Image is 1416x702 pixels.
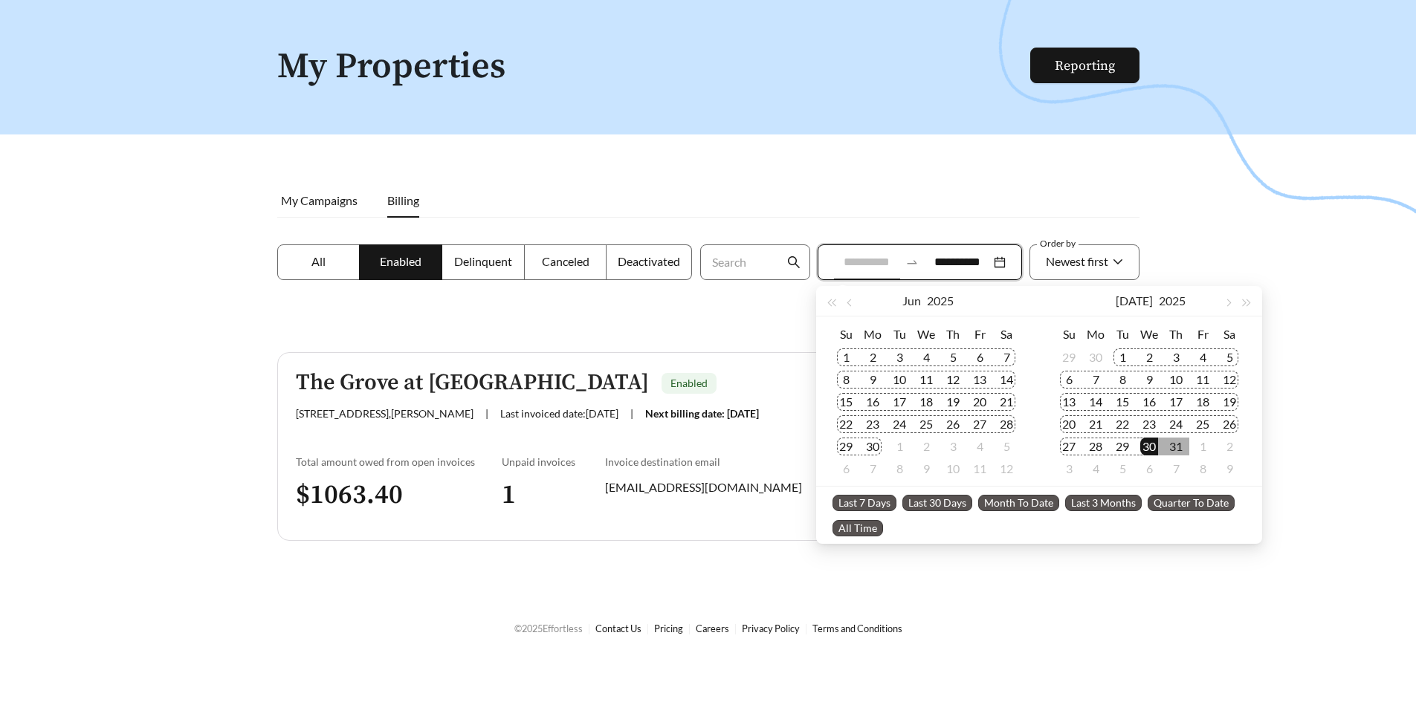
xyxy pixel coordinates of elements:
th: We [1136,322,1163,346]
td: 2025-08-05 [1109,458,1136,480]
td: 2025-07-06 [1055,368,1082,391]
div: 6 [837,460,855,478]
td: 2025-07-27 [1055,435,1082,458]
button: 2025 [1159,286,1186,316]
div: 20 [971,393,989,411]
div: 14 [1087,393,1105,411]
div: 8 [1194,460,1212,478]
div: 19 [1221,393,1238,411]
td: 2025-07-31 [1163,435,1189,458]
span: Canceled [542,254,589,268]
div: 15 [837,393,855,411]
div: 9 [1221,460,1238,478]
div: 27 [1060,438,1078,455]
div: 28 [998,415,1015,433]
span: | [630,407,633,420]
div: 16 [864,393,882,411]
td: 2025-06-30 [859,435,886,458]
div: 3 [1167,348,1185,366]
div: 4 [1087,460,1105,478]
td: 2025-06-26 [940,413,966,435]
td: 2025-08-07 [1163,458,1189,480]
a: The Grove at [GEOGRAPHIC_DATA]Enabled[STREET_ADDRESS],[PERSON_NAME]|Last invoiced date:[DATE]|Nex... [277,352,1139,541]
span: Last 3 Months [1065,495,1142,511]
td: 2025-06-17 [886,391,913,413]
h3: 1 [502,478,605,512]
td: 2025-07-07 [1082,368,1109,391]
td: 2025-07-09 [913,458,940,480]
th: Mo [1082,322,1109,346]
div: 5 [944,348,962,366]
td: 2025-08-09 [1216,458,1243,480]
div: Unpaid invoices [502,455,605,468]
div: 23 [1140,415,1158,433]
td: 2025-07-05 [993,435,1020,458]
button: Reporting [1030,48,1139,83]
div: 6 [1060,371,1078,389]
h5: The Grove at [GEOGRAPHIC_DATA] [296,371,649,395]
div: 9 [917,460,935,478]
span: Enabled [670,377,708,389]
td: 2025-07-11 [966,458,993,480]
td: 2025-06-01 [833,346,859,368]
td: 2025-08-02 [1216,435,1243,458]
div: 7 [1087,371,1105,389]
div: 2 [1140,348,1158,366]
div: 22 [837,415,855,433]
div: 29 [1113,438,1131,455]
span: Billing [387,193,419,207]
td: 2025-07-02 [1136,346,1163,368]
div: 11 [971,460,989,478]
td: 2025-06-02 [859,346,886,368]
div: 1 [1194,438,1212,455]
div: 5 [1113,460,1131,478]
td: 2025-07-22 [1109,413,1136,435]
th: Sa [993,322,1020,346]
span: Newest first [1046,254,1108,268]
span: search [787,256,801,269]
div: 28 [1087,438,1105,455]
div: 11 [1194,371,1212,389]
div: 8 [837,371,855,389]
td: 2025-06-07 [993,346,1020,368]
th: Tu [1109,322,1136,346]
div: 14 [998,371,1015,389]
span: My Campaigns [281,193,358,207]
div: 11 [917,371,935,389]
td: 2025-08-04 [1082,458,1109,480]
td: 2025-07-07 [859,458,886,480]
div: 26 [1221,415,1238,433]
div: 16 [1140,393,1158,411]
td: 2025-06-19 [940,391,966,413]
td: 2025-06-12 [940,368,966,391]
td: 2025-06-10 [886,368,913,391]
th: Su [1055,322,1082,346]
td: 2025-07-11 [1189,368,1216,391]
button: [DATE] [1116,286,1153,316]
div: 7 [864,460,882,478]
div: 2 [864,348,882,366]
td: 2025-06-28 [993,413,1020,435]
th: Fr [966,322,993,346]
td: 2025-07-04 [1189,346,1216,368]
td: 2025-07-21 [1082,413,1109,435]
td: 2025-07-10 [1163,368,1189,391]
div: 29 [837,438,855,455]
div: 27 [971,415,989,433]
td: 2025-07-28 [1082,435,1109,458]
td: 2025-07-01 [886,435,913,458]
td: 2025-08-03 [1055,458,1082,480]
td: 2025-06-30 [1082,346,1109,368]
div: 25 [917,415,935,433]
div: 3 [944,438,962,455]
div: 19 [944,393,962,411]
div: 15 [1113,393,1131,411]
span: All [311,254,326,268]
div: 21 [998,393,1015,411]
span: [STREET_ADDRESS] , [PERSON_NAME] [296,407,473,420]
td: 2025-06-25 [913,413,940,435]
div: 17 [1167,393,1185,411]
th: Mo [859,322,886,346]
span: Quarter To Date [1148,495,1235,511]
div: 13 [1060,393,1078,411]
